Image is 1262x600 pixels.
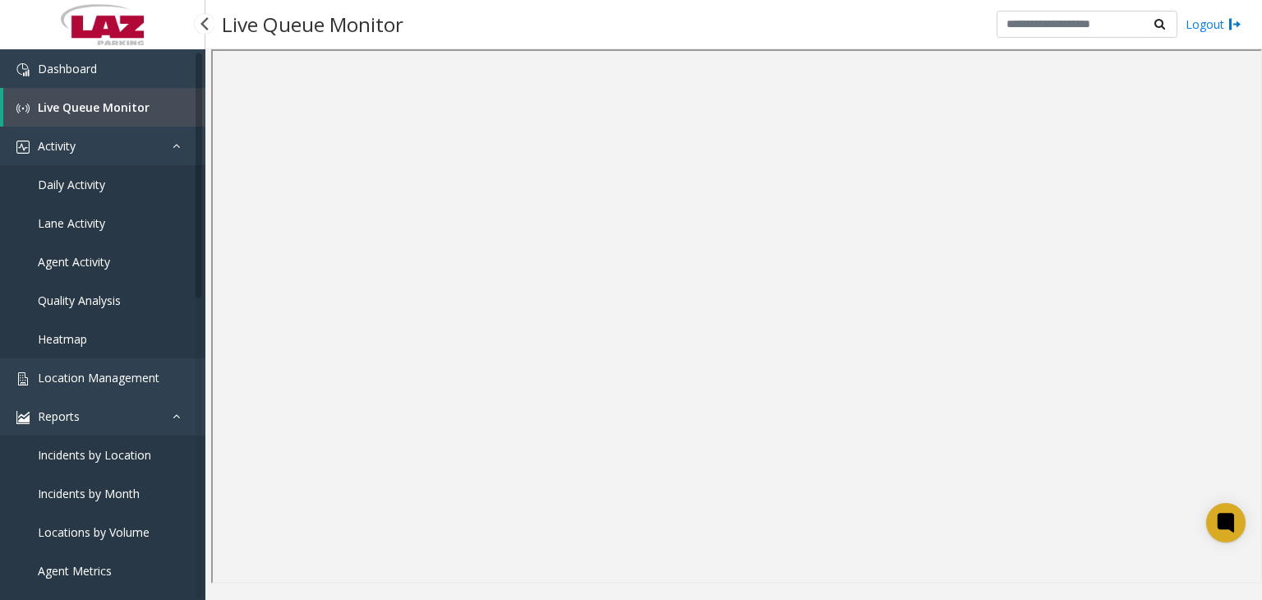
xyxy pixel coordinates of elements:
span: Heatmap [38,331,87,347]
span: Live Queue Monitor [38,99,150,115]
span: Activity [38,138,76,154]
span: Locations by Volume [38,524,150,540]
span: Agent Metrics [38,563,112,579]
span: Agent Activity [38,254,110,270]
img: 'icon' [16,372,30,385]
span: Lane Activity [38,215,105,231]
img: logout [1228,16,1241,33]
span: Reports [38,408,80,424]
img: 'icon' [16,141,30,154]
img: 'icon' [16,63,30,76]
span: Incidents by Month [38,486,140,501]
img: 'icon' [16,102,30,115]
img: 'icon' [16,411,30,424]
a: Live Queue Monitor [3,88,205,127]
span: Dashboard [38,61,97,76]
span: Incidents by Location [38,447,151,463]
span: Quality Analysis [38,293,121,308]
a: Logout [1186,16,1241,33]
h3: Live Queue Monitor [214,4,412,44]
span: Daily Activity [38,177,105,192]
span: Location Management [38,370,159,385]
